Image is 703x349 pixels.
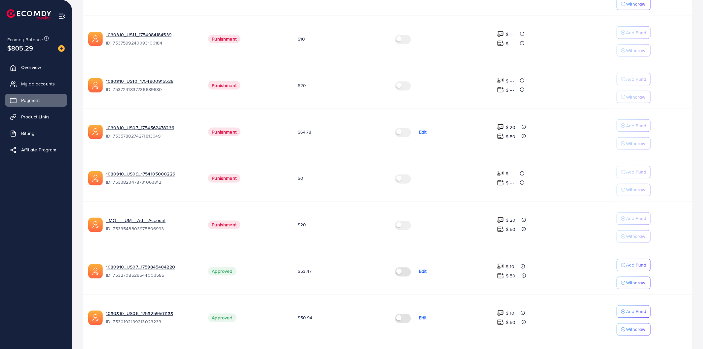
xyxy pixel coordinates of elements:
p: Add Fund [626,168,647,176]
p: $ 50 [506,272,516,280]
span: ID: 7537241837736689680 [106,86,198,93]
span: Payment [21,97,40,104]
a: 1030310_US09_1754105000226 [106,171,198,177]
img: top-up amount [497,272,504,279]
p: $ 10 [506,309,515,317]
span: $0 [298,175,303,182]
p: $ --- [506,170,514,178]
img: ic-ads-acc.e4c84228.svg [88,171,103,186]
p: Withdraw [626,279,646,287]
div: <span class='underline'>1030310_US11_1754984184539</span></br>7537599240093106184 [106,31,198,47]
p: $ --- [506,30,514,38]
p: Withdraw [626,326,646,333]
button: Withdraw [617,91,651,103]
button: Add Fund [617,259,651,271]
span: ID: 7533548803975806993 [106,226,198,232]
span: ID: 7530192199213023233 [106,319,198,325]
a: Billing [5,127,67,140]
a: My ad accounts [5,77,67,90]
button: Withdraw [617,277,651,289]
img: ic-ads-acc.e4c84228.svg [88,125,103,139]
p: $ --- [506,86,514,94]
div: <span class='underline'>1030310_US09_1754105000226</span></br>7533823478731063312 [106,171,198,186]
span: $50.94 [298,315,313,321]
span: Punishment [208,174,241,183]
img: top-up amount [497,263,504,270]
img: ic-ads-acc.e4c84228.svg [88,311,103,325]
a: 1030310_US11_1754984184539 [106,31,198,38]
p: Add Fund [626,261,647,269]
a: _MO___UM__Ad__Account [106,217,198,224]
img: top-up amount [497,40,504,47]
img: logo [7,9,51,19]
span: ID: 7533823478731063312 [106,179,198,186]
p: $ 50 [506,226,516,234]
button: Withdraw [617,230,651,243]
p: Withdraw [626,93,646,101]
span: Punishment [208,221,241,229]
img: top-up amount [497,133,504,140]
img: top-up amount [497,179,504,186]
p: $ --- [506,77,514,85]
p: $ 20 [506,123,516,131]
img: menu [58,13,66,20]
button: Withdraw [617,323,651,336]
p: Withdraw [626,233,646,240]
img: ic-ads-acc.e4c84228.svg [88,78,103,93]
span: Punishment [208,128,241,136]
p: Add Fund [626,215,647,223]
span: Approved [208,314,237,322]
img: top-up amount [497,77,504,84]
button: Withdraw [617,44,651,57]
span: $20 [298,222,306,228]
p: $ 10 [506,263,515,271]
img: top-up amount [497,217,504,224]
p: Withdraw [626,186,646,194]
span: Product Links [21,113,50,120]
img: top-up amount [497,86,504,93]
a: 1030310_US07_1754562478236 [106,124,198,131]
img: ic-ads-acc.e4c84228.svg [88,32,103,46]
p: Add Fund [626,122,647,130]
span: ID: 7535788274271813649 [106,133,198,139]
div: <span class='underline'>1030310_US07_1753845404220</span></br>7532708529544003585 [106,264,198,279]
a: Payment [5,94,67,107]
img: ic-ads-acc.e4c84228.svg [88,264,103,279]
button: Add Fund [617,119,651,132]
img: top-up amount [497,170,504,177]
span: $64.78 [298,129,312,135]
p: Add Fund [626,29,647,37]
button: Add Fund [617,166,651,178]
img: top-up amount [497,124,504,131]
div: <span class='underline'>1030310_US10_1754900915528</span></br>7537241837736689680 [106,78,198,93]
p: $ 20 [506,216,516,224]
p: Add Fund [626,308,647,316]
iframe: Chat [675,319,698,344]
span: Ecomdy Balance [7,36,43,43]
button: Add Fund [617,26,651,39]
span: Overview [21,64,41,71]
span: Billing [21,130,34,137]
a: Affiliate Program [5,143,67,156]
button: Add Fund [617,305,651,318]
img: image [58,45,65,52]
a: Overview [5,61,67,74]
img: top-up amount [497,310,504,317]
button: Add Fund [617,212,651,225]
p: $ --- [506,179,514,187]
p: $ 50 [506,319,516,327]
p: Withdraw [626,140,646,147]
p: Edit [419,268,427,275]
a: 1030310_US10_1754900915528 [106,78,198,84]
button: Withdraw [617,137,651,150]
span: Affiliate Program [21,146,56,153]
span: $805.29 [7,43,33,53]
a: Product Links [5,110,67,123]
img: top-up amount [497,31,504,38]
button: Add Fund [617,73,651,85]
span: $10 [298,36,305,42]
div: <span class='underline'>_MO___UM__Ad__Account</span></br>7533548803975806993 [106,217,198,233]
p: Add Fund [626,75,647,83]
span: Punishment [208,81,241,90]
